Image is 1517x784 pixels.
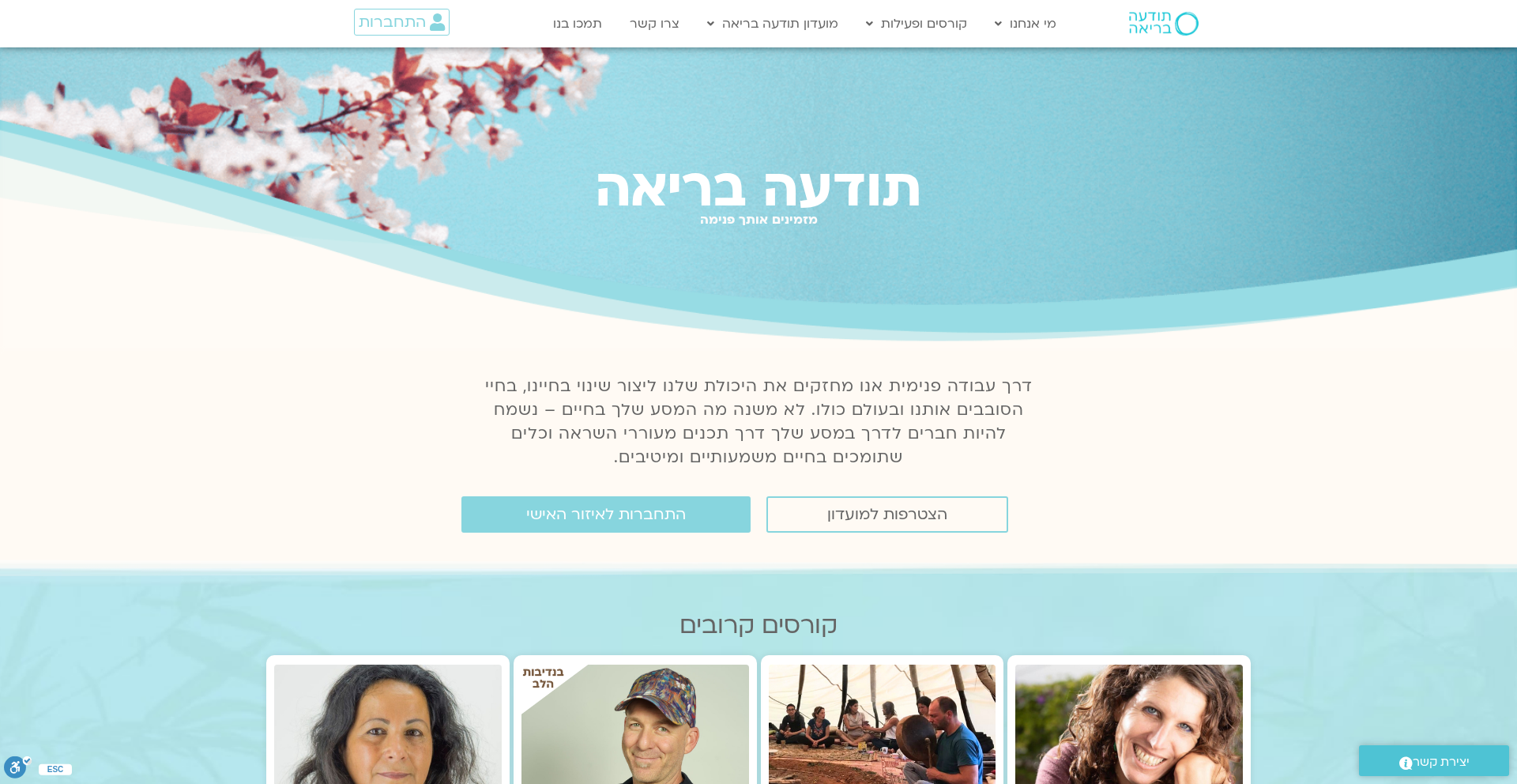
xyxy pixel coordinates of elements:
a: התחברות [354,9,450,36]
span: יצירת קשר [1413,752,1470,773]
a: מי אנחנו [987,9,1064,39]
span: התחברות [359,13,426,31]
a: קורסים ופעילות [858,9,975,39]
span: התחברות לאיזור האישי [526,506,686,523]
span: הצטרפות למועדון [827,506,947,523]
a: מועדון תודעה בריאה [699,9,846,39]
a: יצירת קשר [1359,745,1509,776]
h2: קורסים קרובים [266,612,1251,639]
a: התחברות לאיזור האישי [461,496,751,533]
img: תודעה בריאה [1129,12,1199,36]
a: הצטרפות למועדון [766,496,1008,533]
a: צרו קשר [622,9,687,39]
p: דרך עבודה פנימית אנו מחזקים את היכולת שלנו ליצור שינוי בחיינו, בחיי הסובבים אותנו ובעולם כולו. לא... [476,375,1041,469]
a: תמכו בנו [545,9,610,39]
